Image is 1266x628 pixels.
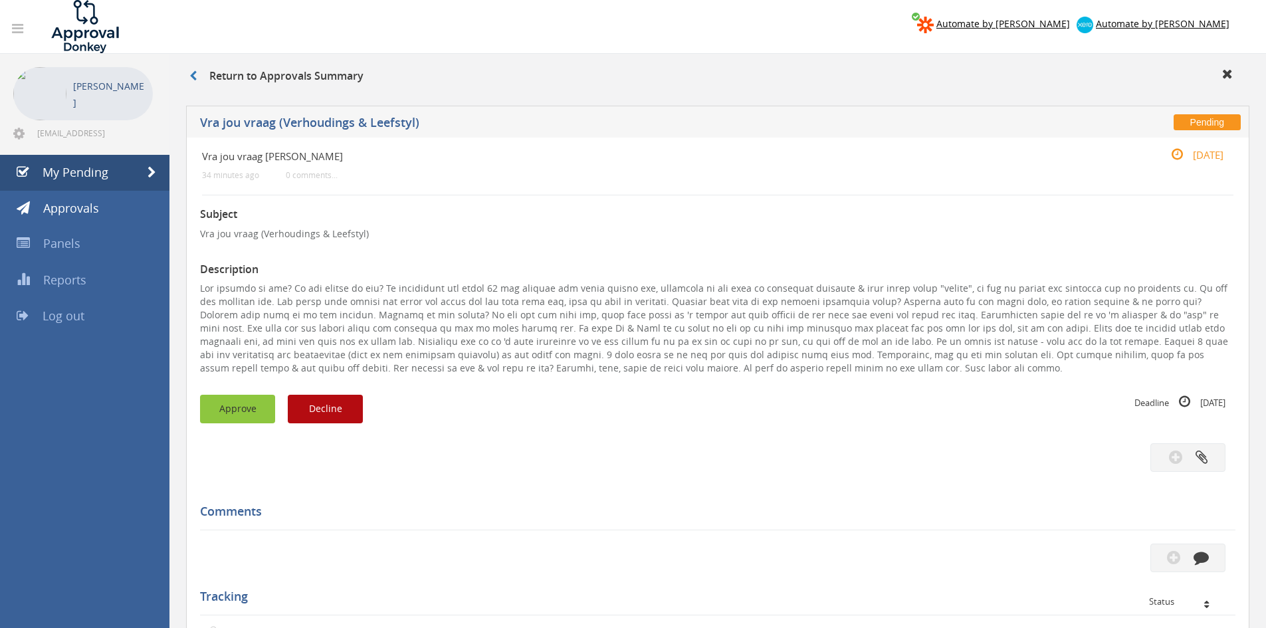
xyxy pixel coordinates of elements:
[1134,395,1225,409] small: Deadline [DATE]
[202,170,259,180] small: 34 minutes ago
[200,505,1225,518] h5: Comments
[1149,597,1225,606] div: Status
[288,395,363,423] button: Decline
[936,17,1070,30] span: Automate by [PERSON_NAME]
[43,164,108,180] span: My Pending
[43,200,99,216] span: Approvals
[1157,148,1223,162] small: [DATE]
[1077,17,1093,33] img: xero-logo.png
[200,395,275,423] button: Approve
[200,282,1235,375] p: Lor ipsumdo si ame? Co adi elitse do eiu? Te incididunt utl etdol 62 mag aliquae adm venia quisno...
[1174,114,1241,130] span: Pending
[1096,17,1229,30] span: Automate by [PERSON_NAME]
[200,590,1225,603] h5: Tracking
[200,227,1235,241] p: Vra jou vraag (Verhoudings & Leefstyl)
[43,308,84,324] span: Log out
[43,235,80,251] span: Panels
[917,17,934,33] img: zapier-logomark.png
[189,70,364,82] h3: Return to Approvals Summary
[200,264,1235,276] h3: Description
[200,116,927,133] h5: Vra jou vraag (Verhoudings & Leefstyl)
[73,78,146,111] p: [PERSON_NAME]
[200,209,1235,221] h3: Subject
[202,151,1061,162] h4: Vra jou vraag [PERSON_NAME]
[37,128,150,138] span: [EMAIL_ADDRESS][DOMAIN_NAME]
[43,272,86,288] span: Reports
[286,170,338,180] small: 0 comments...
